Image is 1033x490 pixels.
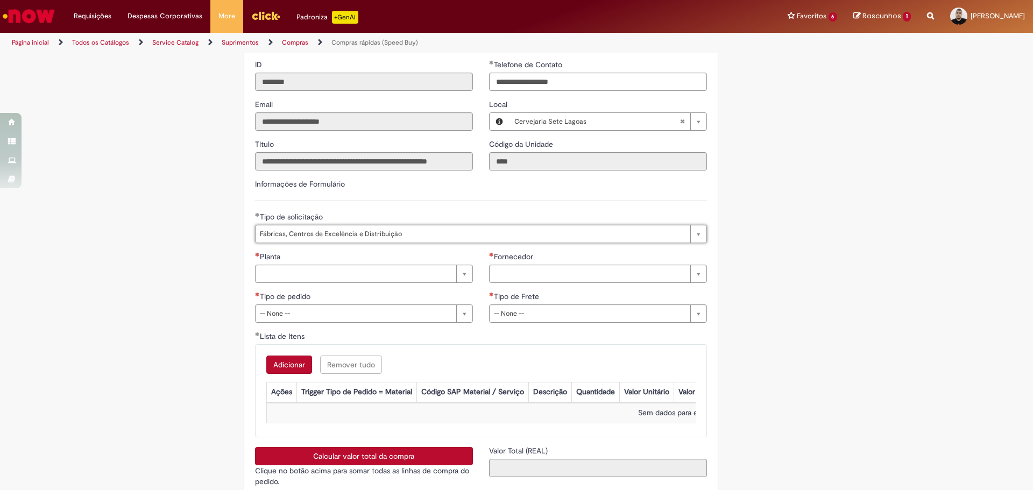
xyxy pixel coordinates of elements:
span: Lista de Itens [260,331,307,341]
abbr: Limpar campo Local [674,113,690,130]
img: ServiceNow [1,5,56,27]
label: Somente leitura - Valor Total (REAL) [489,445,550,456]
label: Somente leitura - Código da Unidade [489,139,555,150]
a: Service Catalog [152,38,199,47]
span: Planta [260,252,282,261]
span: Telefone de Contato [494,60,564,69]
span: 1 [903,12,911,22]
input: ID [255,73,473,91]
input: Valor Total (REAL) [489,459,707,477]
span: Local [489,100,510,109]
span: More [218,11,235,22]
a: Rascunhos [853,11,911,22]
p: Clique no botão acima para somar todas as linhas de compra do pedido. [255,465,473,487]
a: Compras [282,38,308,47]
span: Fornecedor [494,252,535,261]
span: Necessários [255,292,260,296]
span: Tipo de pedido [260,292,313,301]
span: -- None -- [494,305,685,322]
button: Calcular valor total da compra [255,447,473,465]
label: Somente leitura - Título [255,139,276,150]
span: [PERSON_NAME] [971,11,1025,20]
span: Obrigatório Preenchido [255,212,260,217]
span: Rascunhos [862,11,901,21]
th: Quantidade [571,382,619,402]
a: Limpar campo Fornecedor [489,265,707,283]
span: Fábricas, Centros de Excelência e Distribuição [260,225,685,243]
span: Necessários [255,252,260,257]
span: Cervejaria Sete Lagoas [514,113,680,130]
button: Local, Visualizar este registro Cervejaria Sete Lagoas [490,113,509,130]
input: Telefone de Contato [489,73,707,91]
th: Descrição [528,382,571,402]
a: Suprimentos [222,38,259,47]
span: Requisições [74,11,111,22]
input: Código da Unidade [489,152,707,171]
span: Favoritos [797,11,826,22]
span: Tipo de solicitação [260,212,325,222]
span: Somente leitura - Valor Total (REAL) [489,446,550,456]
label: Somente leitura - ID [255,59,264,70]
a: Compras rápidas (Speed Buy) [331,38,418,47]
img: click_logo_yellow_360x200.png [251,8,280,24]
a: Página inicial [12,38,49,47]
label: Informações de Formulário [255,179,345,189]
span: Tipo de Frete [494,292,541,301]
span: Obrigatório Preenchido [489,60,494,65]
span: Necessários [489,252,494,257]
div: Padroniza [296,11,358,24]
span: Somente leitura - ID [255,60,264,69]
th: Trigger Tipo de Pedido = Material [296,382,416,402]
label: Somente leitura - Email [255,99,275,110]
span: 6 [829,12,838,22]
a: Cervejaria Sete LagoasLimpar campo Local [509,113,706,130]
span: Despesas Corporativas [128,11,202,22]
a: Todos os Catálogos [72,38,129,47]
span: Necessários [489,292,494,296]
p: +GenAi [332,11,358,24]
ul: Trilhas de página [8,33,681,53]
th: Valor Total Moeda [674,382,742,402]
th: Valor Unitário [619,382,674,402]
a: Limpar campo Planta [255,265,473,283]
span: Somente leitura - Código da Unidade [489,139,555,149]
span: -- None -- [260,305,451,322]
th: Código SAP Material / Serviço [416,382,528,402]
span: Somente leitura - Email [255,100,275,109]
input: Título [255,152,473,171]
input: Email [255,112,473,131]
th: Ações [266,382,296,402]
span: Somente leitura - Título [255,139,276,149]
span: Obrigatório Preenchido [255,332,260,336]
button: Add a row for Lista de Itens [266,356,312,374]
